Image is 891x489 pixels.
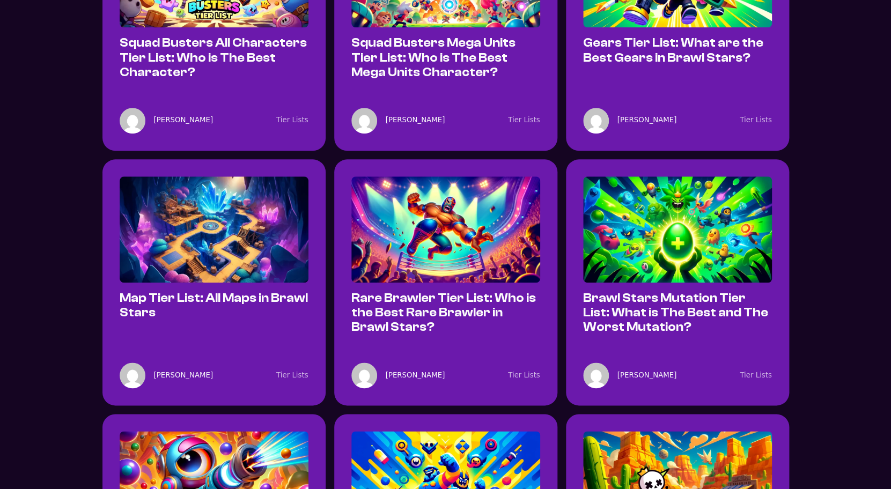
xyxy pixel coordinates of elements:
[386,369,445,382] a: [PERSON_NAME]
[583,108,609,134] img: <img alt='Avatar image of Ivana Kegalj' src='https://secure.gravatar.com/avatar/1918799d6514eb8b3...
[583,176,772,283] img: Brawl Stars mutation hyper healing
[120,362,145,388] img: <img alt='Avatar image of Ivana Kegalj' src='https://secure.gravatar.com/avatar/1918799d6514eb8b3...
[740,371,772,379] a: Tier Lists
[508,371,540,379] a: Tier Lists
[583,362,609,388] img: <img alt='Avatar image of Ivana Kegalj' src='https://secure.gravatar.com/avatar/1918799d6514eb8b3...
[120,36,307,79] a: Squad Busters All Characters Tier List: Who is The Best Character?
[583,36,763,64] a: Gears Tier List: What are the Best Gears in Brawl Stars?
[583,291,768,335] a: Brawl Stars Mutation Tier List: What is The Best and The Worst Mutation?
[740,116,772,124] a: Tier Lists
[351,176,540,283] img: El Primo in Brawl Stars game
[617,114,677,127] a: [PERSON_NAME]
[276,371,308,379] a: Tier Lists
[351,291,536,335] a: Rare Brawler Tier List: Who is the Best Rare Brawler in Brawl Stars?
[120,108,145,134] img: <img alt='Avatar image of Ivana Kegalj' src='https://secure.gravatar.com/avatar/1918799d6514eb8b3...
[154,369,213,382] a: [PERSON_NAME]
[120,291,308,320] a: Map Tier List: All Maps in Brawl Stars
[120,176,308,283] img: Brawl Stars hard rock mine illustration
[508,116,540,124] a: Tier Lists
[617,369,677,382] a: [PERSON_NAME]
[276,116,308,124] a: Tier Lists
[351,36,516,79] a: Squad Busters Mega Units Tier List: Who is The Best Mega Units Character?
[351,362,377,388] img: <img alt='Avatar image of Ivana Kegalj' src='https://secure.gravatar.com/avatar/1918799d6514eb8b3...
[351,108,377,134] img: <img alt='Avatar image of Ivana Kegalj' src='https://secure.gravatar.com/avatar/1918799d6514eb8b3...
[154,114,213,127] a: [PERSON_NAME]
[386,114,445,127] a: [PERSON_NAME]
